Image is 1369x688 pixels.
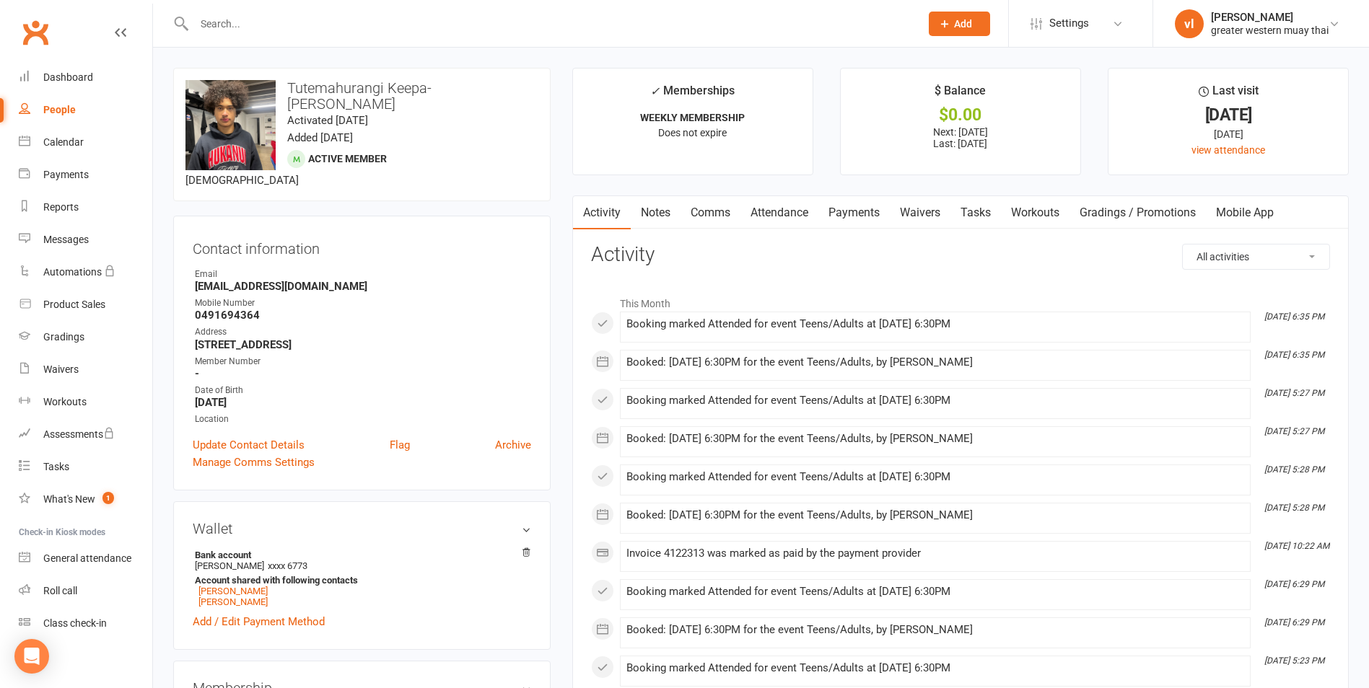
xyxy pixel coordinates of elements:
i: [DATE] 5:27 PM [1264,388,1324,398]
i: [DATE] 10:22 AM [1264,541,1329,551]
i: [DATE] 5:28 PM [1264,464,1324,475]
div: Product Sales [43,299,105,310]
div: Mobile Number [195,296,531,310]
strong: Account shared with following contacts [195,575,524,586]
div: Booked: [DATE] 6:30PM for the event Teens/Adults, by [PERSON_NAME] [626,624,1244,636]
div: Waivers [43,363,79,375]
a: Roll call [19,575,152,607]
img: image1749631133.png [185,80,276,170]
li: This Month [591,288,1330,312]
a: Dashboard [19,61,152,94]
a: Attendance [740,196,818,229]
div: People [43,104,76,115]
div: [DATE] [1121,107,1335,123]
strong: [DATE] [195,396,531,409]
a: What's New1 [19,483,152,516]
strong: Bank account [195,550,524,560]
a: Reports [19,191,152,224]
div: Messages [43,234,89,245]
input: Search... [190,14,910,34]
time: Activated [DATE] [287,114,368,127]
li: [PERSON_NAME] [193,547,531,609]
strong: [STREET_ADDRESS] [195,338,531,351]
i: [DATE] 5:27 PM [1264,426,1324,436]
div: Booked: [DATE] 6:30PM for the event Teens/Adults, by [PERSON_NAME] [626,509,1244,521]
h3: Wallet [193,521,531,537]
div: Memberships [650,81,735,108]
div: Automations [43,266,102,278]
div: Booking marked Attended for event Teens/Adults at [DATE] 6:30PM [626,318,1244,330]
a: General attendance kiosk mode [19,542,152,575]
div: Payments [43,169,89,180]
a: Calendar [19,126,152,159]
time: Added [DATE] [287,131,353,144]
a: Messages [19,224,152,256]
h3: Contact information [193,235,531,257]
div: Class check-in [43,617,107,629]
div: Tasks [43,461,69,472]
div: Roll call [43,585,77,596]
div: Booking marked Attended for event Teens/Adults at [DATE] 6:30PM [626,394,1244,407]
div: Location [195,413,531,426]
i: [DATE] 5:28 PM [1264,503,1324,513]
div: Last visit [1199,81,1259,107]
h3: Tutemahurangi Keepa-[PERSON_NAME] [185,80,538,112]
a: Archive [495,436,531,454]
i: [DATE] 6:29 PM [1264,579,1324,589]
a: [PERSON_NAME] [198,596,268,607]
a: Activity [573,196,631,229]
div: Workouts [43,396,87,407]
a: Assessments [19,418,152,451]
strong: WEEKLY MEMBERSHIP [640,112,745,123]
a: Flag [390,436,410,454]
div: Calendar [43,136,84,148]
p: Next: [DATE] Last: [DATE] [854,126,1067,149]
a: Update Contact Details [193,436,305,454]
a: Product Sales [19,288,152,321]
div: Reports [43,201,79,213]
div: Booked: [DATE] 6:30PM for the event Teens/Adults, by [PERSON_NAME] [626,356,1244,369]
div: $0.00 [854,107,1067,123]
div: $ Balance [935,81,986,107]
span: 1 [102,492,114,504]
a: [PERSON_NAME] [198,586,268,596]
i: [DATE] 6:29 PM [1264,617,1324,627]
div: [PERSON_NAME] [1211,11,1329,24]
div: Open Intercom Messenger [14,639,49,674]
div: Booking marked Attended for event Teens/Adults at [DATE] 6:30PM [626,586,1244,598]
a: Tasks [950,196,1001,229]
div: Email [195,268,531,281]
div: Invoice 4122313 was marked as paid by the payment provider [626,547,1244,560]
div: Booking marked Attended for event Teens/Adults at [DATE] 6:30PM [626,662,1244,674]
div: Dashboard [43,71,93,83]
a: Notes [631,196,681,229]
div: Assessments [43,428,115,440]
div: Booking marked Attended for event Teens/Adults at [DATE] 6:30PM [626,471,1244,483]
div: Date of Birth [195,384,531,397]
div: vl [1175,9,1204,38]
i: [DATE] 6:35 PM [1264,350,1324,360]
div: General attendance [43,552,131,564]
i: [DATE] 6:35 PM [1264,312,1324,322]
span: Does not expire [658,127,727,138]
a: Waivers [19,353,152,386]
a: Tasks [19,451,152,483]
div: Address [195,325,531,339]
button: Add [929,12,990,36]
span: [DEMOGRAPHIC_DATA] [185,174,299,187]
a: Workouts [1001,196,1070,229]
a: Waivers [890,196,950,229]
strong: - [195,367,531,380]
i: ✓ [650,84,660,98]
a: Comms [681,196,740,229]
div: greater western muay thai [1211,24,1329,37]
a: Payments [19,159,152,191]
a: Payments [818,196,890,229]
a: Gradings / Promotions [1070,196,1206,229]
a: view attendance [1191,144,1265,156]
a: Automations [19,256,152,288]
a: Class kiosk mode [19,607,152,640]
div: [DATE] [1121,126,1335,142]
a: Add / Edit Payment Method [193,613,325,630]
span: xxxx 6773 [268,560,307,571]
